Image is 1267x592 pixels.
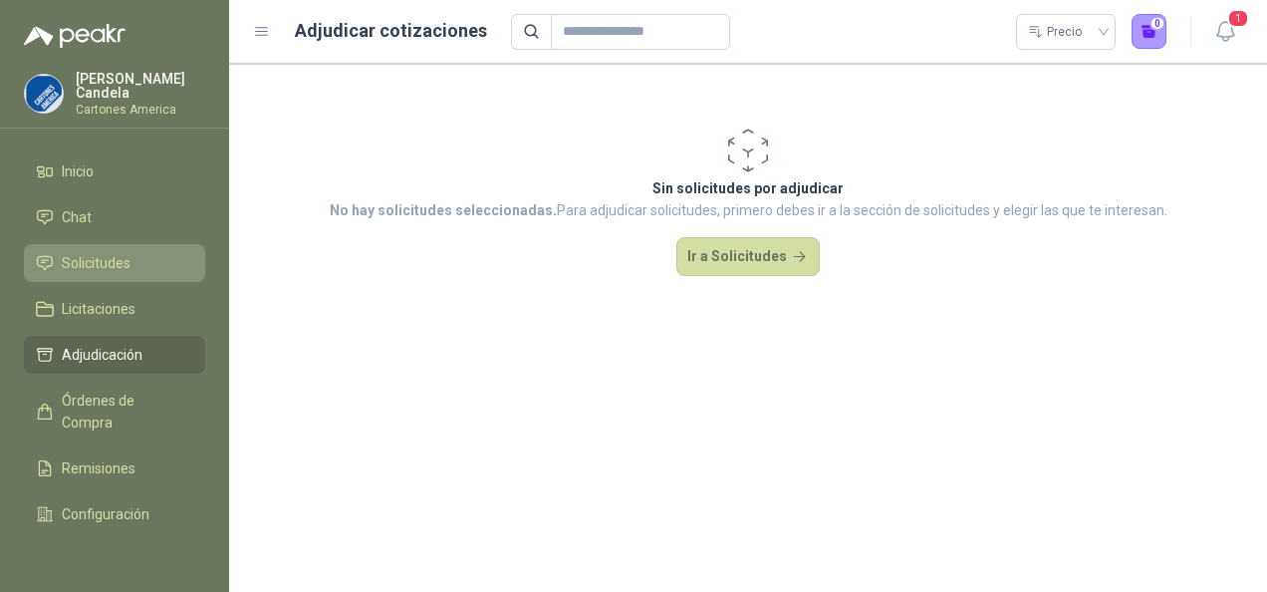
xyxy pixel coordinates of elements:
[330,202,557,218] strong: No hay solicitudes seleccionadas.
[24,336,205,374] a: Adjudicación
[295,17,487,45] h1: Adjudicar cotizaciones
[1227,9,1249,28] span: 1
[24,541,205,579] a: Manuales y ayuda
[24,152,205,190] a: Inicio
[62,160,94,182] span: Inicio
[24,244,205,282] a: Solicitudes
[330,177,1167,199] p: Sin solicitudes por adjudicar
[24,24,126,48] img: Logo peakr
[1028,17,1086,47] div: Precio
[62,298,135,320] span: Licitaciones
[676,237,820,277] button: Ir a Solicitudes
[62,206,92,228] span: Chat
[24,290,205,328] a: Licitaciones
[1132,14,1167,50] button: 0
[24,449,205,487] a: Remisiones
[76,104,205,116] p: Cartones America
[62,503,149,525] span: Configuración
[62,457,135,479] span: Remisiones
[24,198,205,236] a: Chat
[25,75,63,113] img: Company Logo
[62,252,130,274] span: Solicitudes
[24,495,205,533] a: Configuración
[62,390,186,434] span: Órdenes de Compra
[24,382,205,442] a: Órdenes de Compra
[62,344,142,366] span: Adjudicación
[1207,14,1243,50] button: 1
[76,72,205,100] p: [PERSON_NAME] Candela
[330,199,1167,221] p: Para adjudicar solicitudes, primero debes ir a la sección de solicitudes y elegir las que te inte...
